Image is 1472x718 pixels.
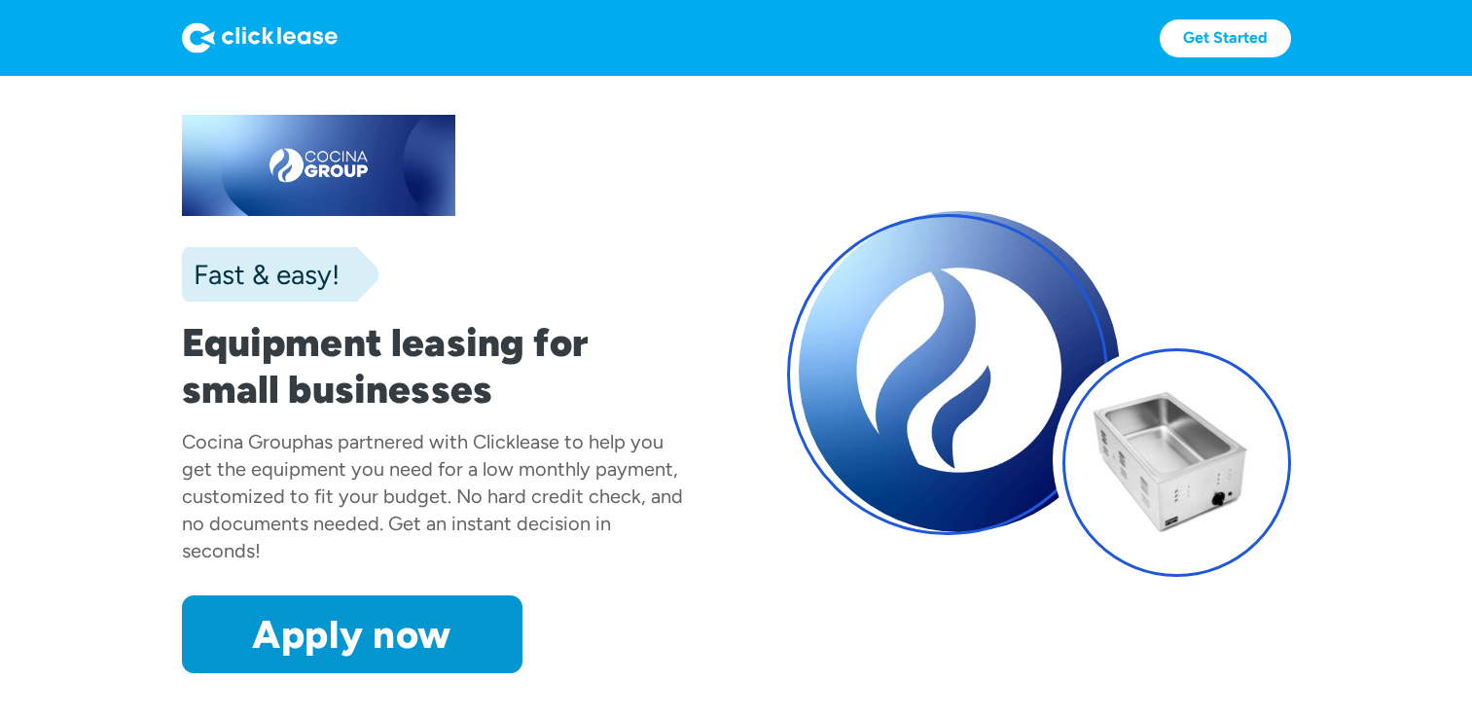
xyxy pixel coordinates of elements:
a: Apply now [182,595,522,673]
img: Logo [182,22,338,54]
h1: Equipment leasing for small businesses [182,319,686,413]
div: has partnered with Clicklease to help you get the equipment you need for a low monthly payment, c... [182,430,683,562]
div: Cocina Group [182,430,304,453]
div: Fast & easy! [182,255,340,294]
a: Get Started [1160,19,1291,57]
